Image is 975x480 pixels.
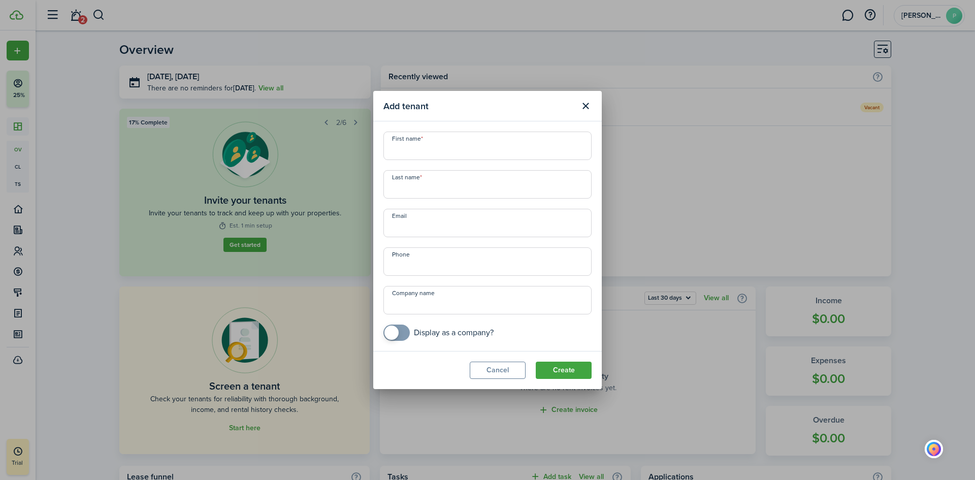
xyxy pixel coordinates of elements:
img: svg+xml,%3Csvg%20width%3D%2234%22%20height%3D%2234%22%20viewBox%3D%220%200%2034%2034%22%20fill%3D... [925,440,942,458]
img: wBKru0+wqDfRgAAAABJRU5ErkJggg== [925,440,942,458]
button: Close modal [577,98,594,115]
modal-title: Add tenant [383,96,574,116]
button: Create [536,362,592,379]
button: Cancel [470,362,526,379]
